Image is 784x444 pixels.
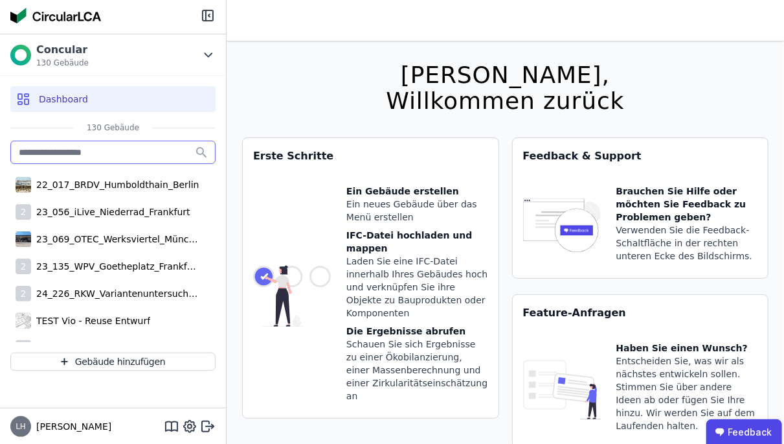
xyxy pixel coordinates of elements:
div: 24_226_RKW_Variantenuntersuchung/-vergleich [31,287,199,300]
div: Concular [36,42,89,58]
div: Verwenden Sie die Feedback-Schaltfläche in der rechten unteren Ecke des Bildschirms. [616,224,758,263]
div: Haben Sie einen Wunsch? [616,342,758,355]
div: 23_069_OTEC_Werksviertel_München [31,233,199,246]
div: Die Ergebnisse abrufen [346,325,488,338]
div: V [16,340,31,356]
img: Concular [10,45,31,65]
div: 23_135_WPV_Goetheplatz_Frankfurt [31,260,199,273]
span: 130 Gebäude [36,58,89,68]
div: Entscheiden Sie, was wir als nächstes entwickeln sollen. Stimmen Sie über andere Ideen ab oder fü... [616,355,758,432]
div: Feedback & Support [513,138,768,174]
img: TEST Vio - Reuse Entwurf [16,310,31,331]
div: 2 [16,286,31,301]
span: [PERSON_NAME] [31,420,111,433]
button: Gebäude hinzufügen [10,353,216,371]
div: Brauchen Sie Hilfe oder möchten Sie Feedback zu Problemen geben? [616,185,758,224]
span: LH [16,423,26,430]
span: Dashboard [39,93,88,106]
img: Concular [10,8,101,23]
div: Schauen Sie sich Ergebnisse zu einer Ökobilanzierung, einer Massenberechnung und einer Zirkularit... [346,338,488,403]
img: 23_069_OTEC_Werksviertel_München [16,229,31,250]
div: TEST Vio - Reuse Entwurf [31,314,150,327]
div: IFC-Datei hochladen und mappen [346,229,488,255]
span: 130 Gebäude [74,123,152,133]
div: Laden Sie eine IFC-Datei innerhalb Ihres Gebäudes hoch und verknüpfen Sie ihre Objekte zu Bauprod... [346,255,488,320]
div: 22_017_BRDV_Humboldthain_Berlin [31,178,199,191]
div: 2 [16,204,31,220]
div: Willkommen zurück [386,88,624,114]
div: Ein Gebäude erstellen [346,185,488,198]
div: 23_056_iLive_Niederrad_Frankfurt [31,205,190,218]
div: Feature-Anfragen [513,295,768,331]
div: VIRTUS BERLIN5 [31,342,110,355]
div: [PERSON_NAME], [386,62,624,88]
img: getting_started_tile-DrF_GRSv.svg [253,185,331,408]
img: 22_017_BRDV_Humboldthain_Berlin [16,174,31,195]
img: feedback-icon-HCTs5lye.svg [523,185,601,268]
div: Erste Schritte [243,138,498,174]
div: Ein neues Gebäude über das Menü erstellen [346,198,488,224]
img: feature_request_tile-UiXE1qGU.svg [523,342,601,438]
div: 2 [16,259,31,274]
